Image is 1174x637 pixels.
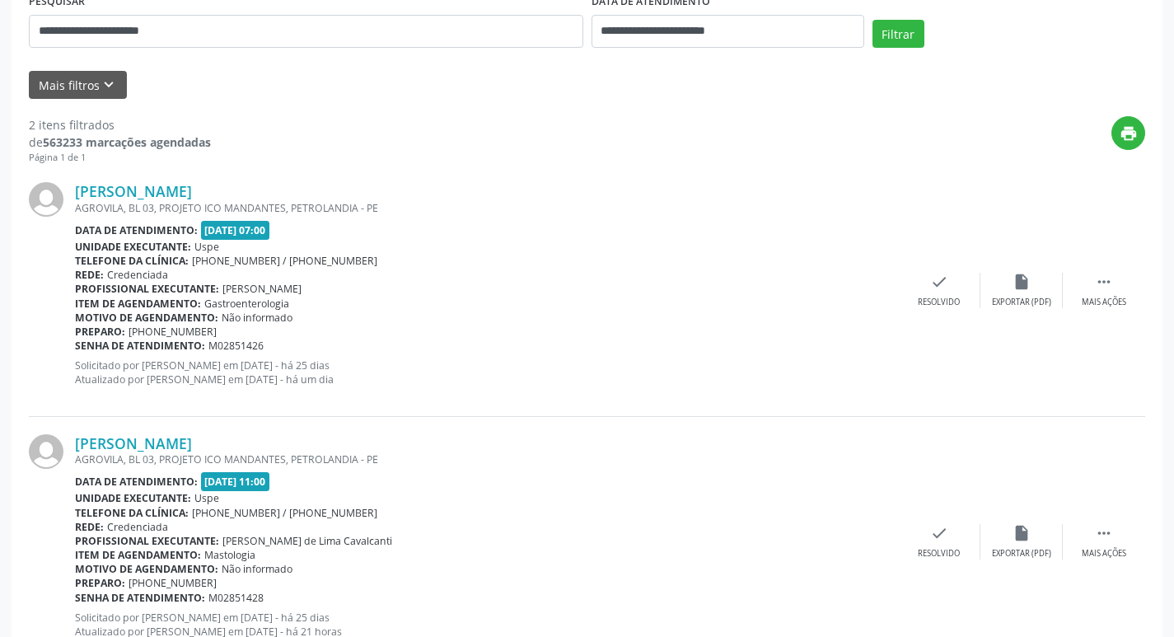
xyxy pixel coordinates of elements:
[43,134,211,150] strong: 563233 marcações agendadas
[918,548,960,560] div: Resolvido
[918,297,960,308] div: Resolvido
[75,201,898,215] div: AGROVILA, BL 03, PROJETO ICO MANDANTES, PETROLANDIA - PE
[75,475,198,489] b: Data de atendimento:
[930,273,948,291] i: check
[930,524,948,542] i: check
[100,76,118,94] i: keyboard_arrow_down
[75,520,104,534] b: Rede:
[192,506,377,520] span: [PHONE_NUMBER] / [PHONE_NUMBER]
[29,133,211,151] div: de
[872,20,924,48] button: Filtrar
[75,339,205,353] b: Senha de atendimento:
[204,548,255,562] span: Mastologia
[1082,548,1126,560] div: Mais ações
[201,472,270,491] span: [DATE] 11:00
[75,491,191,505] b: Unidade executante:
[1111,116,1145,150] button: print
[75,325,125,339] b: Preparo:
[194,491,219,505] span: Uspe
[222,311,292,325] span: Não informado
[75,534,219,548] b: Profissional executante:
[107,268,168,282] span: Credenciada
[192,254,377,268] span: [PHONE_NUMBER] / [PHONE_NUMBER]
[992,548,1051,560] div: Exportar (PDF)
[208,339,264,353] span: M02851426
[992,297,1051,308] div: Exportar (PDF)
[129,325,217,339] span: [PHONE_NUMBER]
[29,434,63,469] img: img
[1095,524,1113,542] i: 
[75,434,192,452] a: [PERSON_NAME]
[75,311,218,325] b: Motivo de agendamento:
[1095,273,1113,291] i: 
[29,116,211,133] div: 2 itens filtrados
[107,520,168,534] span: Credenciada
[75,591,205,605] b: Senha de atendimento:
[75,562,218,576] b: Motivo de agendamento:
[204,297,289,311] span: Gastroenterologia
[75,548,201,562] b: Item de agendamento:
[75,297,201,311] b: Item de agendamento:
[75,576,125,590] b: Preparo:
[75,358,898,386] p: Solicitado por [PERSON_NAME] em [DATE] - há 25 dias Atualizado por [PERSON_NAME] em [DATE] - há u...
[194,240,219,254] span: Uspe
[208,591,264,605] span: M02851428
[75,254,189,268] b: Telefone da clínica:
[29,71,127,100] button: Mais filtroskeyboard_arrow_down
[1082,297,1126,308] div: Mais ações
[222,534,392,548] span: [PERSON_NAME] de Lima Cavalcanti
[75,506,189,520] b: Telefone da clínica:
[75,223,198,237] b: Data de atendimento:
[129,576,217,590] span: [PHONE_NUMBER]
[75,452,898,466] div: AGROVILA, BL 03, PROJETO ICO MANDANTES, PETROLANDIA - PE
[29,182,63,217] img: img
[1120,124,1138,143] i: print
[75,282,219,296] b: Profissional executante:
[201,221,270,240] span: [DATE] 07:00
[1013,273,1031,291] i: insert_drive_file
[29,151,211,165] div: Página 1 de 1
[75,268,104,282] b: Rede:
[222,562,292,576] span: Não informado
[1013,524,1031,542] i: insert_drive_file
[222,282,302,296] span: [PERSON_NAME]
[75,182,192,200] a: [PERSON_NAME]
[75,240,191,254] b: Unidade executante:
